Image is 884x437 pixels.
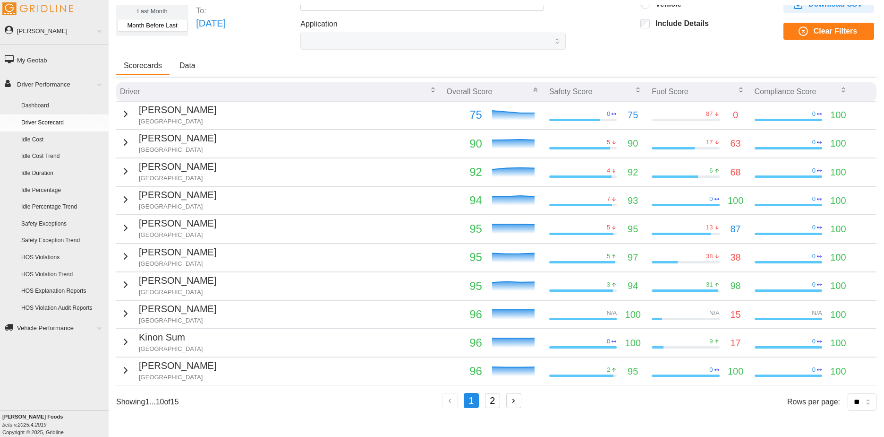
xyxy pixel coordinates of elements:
p: Overall Score [447,86,493,97]
p: [GEOGRAPHIC_DATA] [139,288,216,297]
p: 0 [812,166,816,175]
p: [GEOGRAPHIC_DATA] [139,373,216,382]
p: Rows per page: [787,396,840,407]
button: [PERSON_NAME][GEOGRAPHIC_DATA] [120,273,216,297]
p: [DATE] [196,16,226,31]
p: 9 [709,337,713,346]
p: 5 [607,252,610,261]
p: 4 [607,166,610,175]
a: HOS Violation Audit Reports [17,300,109,317]
a: Idle Cost Trend [17,148,109,165]
p: 87 [706,110,713,118]
a: Safety Exceptions [17,216,109,233]
p: [GEOGRAPHIC_DATA] [139,117,216,126]
img: Gridline [2,2,73,15]
p: 100 [625,336,641,350]
p: 75 [628,108,638,122]
a: HOS Violations [17,249,109,266]
p: 17 [706,138,713,147]
p: 38 [730,250,740,265]
p: 95 [447,220,482,238]
p: 0 [812,138,816,147]
p: 0 [812,110,816,118]
p: Showing 1 ... 10 of 15 [116,396,179,407]
p: N/A [812,309,822,317]
p: 92 [628,165,638,180]
span: Last Month [137,8,167,15]
p: [PERSON_NAME] [139,188,216,202]
a: Idle Percentage Trend [17,199,109,216]
span: Clear Filters [814,23,857,39]
button: [PERSON_NAME][GEOGRAPHIC_DATA] [120,245,216,268]
p: 95 [628,364,638,379]
a: Dashboard [17,97,109,114]
a: HOS Violation Trend [17,266,109,283]
p: 0 [812,252,816,261]
button: [PERSON_NAME][GEOGRAPHIC_DATA] [120,216,216,239]
a: Idle Duration [17,165,109,182]
p: 100 [830,364,846,379]
p: [PERSON_NAME] [139,273,216,288]
p: 93 [628,193,638,208]
p: 0 [812,223,816,232]
p: 0 [733,108,738,122]
p: [GEOGRAPHIC_DATA] [139,345,203,353]
p: 97 [628,250,638,265]
p: 94 [447,192,482,210]
p: 0 [812,195,816,203]
b: [PERSON_NAME] Foods [2,414,63,420]
p: 95 [628,222,638,236]
p: 75 [447,106,482,124]
p: [GEOGRAPHIC_DATA] [139,316,216,325]
p: 0 [812,280,816,289]
p: 0 [607,337,610,346]
i: beta v.2025.4.2019 [2,422,46,428]
p: 0 [812,366,816,374]
p: 100 [830,222,846,236]
p: 100 [728,364,743,379]
p: 100 [830,250,846,265]
div: Copyright © 2025, Gridline [2,413,109,436]
a: HOS Explanation Reports [17,283,109,300]
a: Safety Exception Trend [17,232,109,249]
p: 38 [706,252,713,261]
p: To: [196,5,226,16]
button: [PERSON_NAME][GEOGRAPHIC_DATA] [120,103,216,126]
p: Safety Score [549,86,593,97]
p: [PERSON_NAME] [139,103,216,117]
button: 1 [464,393,479,408]
p: [PERSON_NAME] [139,131,216,146]
button: Kinon Sum[GEOGRAPHIC_DATA] [120,330,203,353]
a: Idle Percentage [17,182,109,199]
p: [PERSON_NAME] [139,216,216,231]
p: 15 [730,307,740,322]
p: [GEOGRAPHIC_DATA] [139,231,216,239]
p: Driver [120,86,140,97]
p: [PERSON_NAME] [139,302,216,316]
p: 3 [607,280,610,289]
p: 90 [628,136,638,151]
p: 100 [830,279,846,293]
p: 95 [447,277,482,295]
button: [PERSON_NAME][GEOGRAPHIC_DATA] [120,131,216,154]
p: 13 [706,223,713,232]
p: 94 [628,279,638,293]
p: Kinon Sum [139,330,203,345]
p: N/A [607,309,617,317]
p: 5 [607,223,610,232]
button: Clear Filters [783,23,874,40]
p: 95 [447,248,482,266]
p: 0 [709,195,713,203]
button: [PERSON_NAME][GEOGRAPHIC_DATA] [120,302,216,325]
span: Data [179,62,195,70]
a: Driver Scorecard [17,114,109,131]
p: 87 [730,222,740,236]
p: 92 [447,163,482,181]
a: Idle Cost [17,131,109,149]
button: [PERSON_NAME][GEOGRAPHIC_DATA] [120,159,216,183]
p: 100 [830,108,846,122]
p: 0 [607,110,610,118]
label: Include Details [650,19,709,28]
p: 5 [607,138,610,147]
button: [PERSON_NAME][GEOGRAPHIC_DATA] [120,188,216,211]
